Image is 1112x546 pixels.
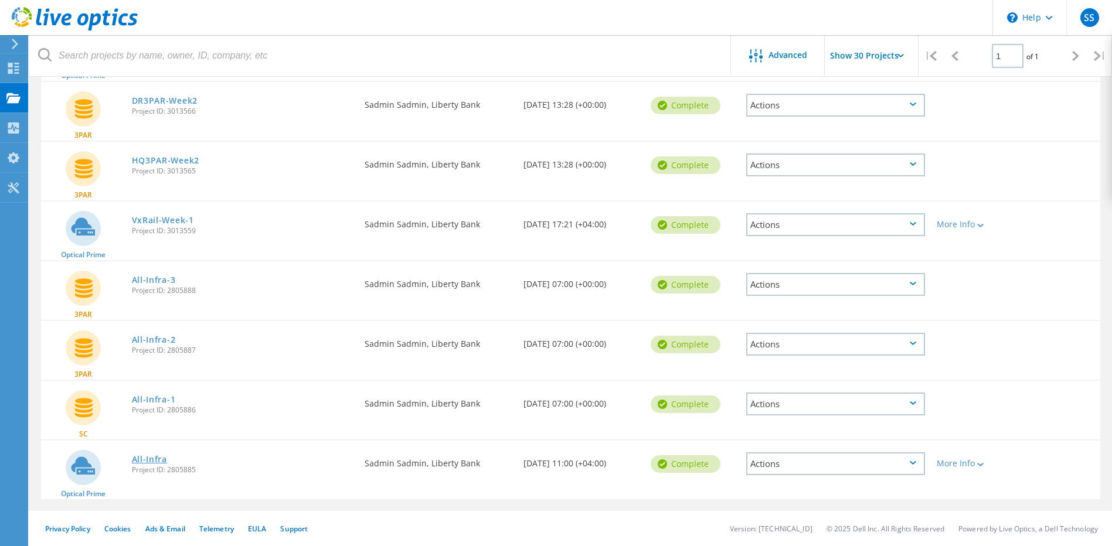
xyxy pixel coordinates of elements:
a: Ads & Email [145,524,185,534]
a: Support [280,524,308,534]
a: EULA [248,524,266,534]
div: Sadmin Sadmin, Liberty Bank [359,321,518,360]
div: | [919,35,943,77]
span: Optical Prime [61,251,106,258]
a: Telemetry [199,524,234,534]
div: Sadmin Sadmin, Liberty Bank [359,202,518,240]
div: [DATE] 07:00 (+00:00) [518,261,645,300]
div: Actions [746,273,925,296]
div: [DATE] 07:00 (+00:00) [518,321,645,360]
span: 3PAR [74,371,92,378]
li: © 2025 Dell Inc. All Rights Reserved [827,524,944,534]
div: | [1088,35,1112,77]
div: Complete [651,156,720,174]
span: 3PAR [74,132,92,139]
span: Project ID: 2805886 [132,407,353,414]
div: Actions [746,213,925,236]
div: Sadmin Sadmin, Liberty Bank [359,142,518,180]
div: More Info [937,220,1010,228]
input: Search projects by name, owner, ID, company, etc [29,35,732,76]
div: Sadmin Sadmin, Liberty Bank [359,441,518,479]
div: Actions [746,94,925,117]
span: Project ID: 2805888 [132,287,353,294]
div: Complete [651,336,720,353]
li: Powered by Live Optics, a Dell Technology [958,524,1098,534]
div: Actions [746,333,925,356]
span: Project ID: 3013565 [132,168,353,175]
a: Live Optics Dashboard [12,25,138,33]
div: Actions [746,153,925,176]
div: [DATE] 11:00 (+04:00) [518,441,645,479]
div: Actions [746,452,925,475]
div: Complete [651,276,720,294]
a: VxRail-Week-1 [132,216,194,224]
li: Version: [TECHNICAL_ID] [730,524,812,534]
span: Project ID: 3013559 [132,227,353,234]
a: HQ3PAR-Week2 [132,156,199,165]
a: All-Infra-1 [132,395,176,404]
span: Project ID: 2805885 [132,466,353,473]
a: All-Infra-3 [132,276,176,284]
a: All-Infra [132,455,167,463]
span: 3PAR [74,311,92,318]
span: SC [79,431,88,438]
div: [DATE] 07:00 (+00:00) [518,381,645,419]
div: Sadmin Sadmin, Liberty Bank [359,261,518,300]
div: [DATE] 13:28 (+00:00) [518,142,645,180]
div: [DATE] 13:28 (+00:00) [518,82,645,121]
a: All-Infra-2 [132,336,176,344]
div: Complete [651,97,720,114]
div: Actions [746,393,925,415]
div: Complete [651,395,720,413]
a: Cookies [104,524,131,534]
a: DR3PAR-Week2 [132,97,198,105]
svg: \n [1007,12,1018,23]
span: Project ID: 3013566 [132,108,353,115]
div: Complete [651,216,720,234]
span: of 1 [1026,52,1039,62]
span: SS [1084,13,1094,22]
div: Sadmin Sadmin, Liberty Bank [359,82,518,121]
a: Privacy Policy [45,524,90,534]
span: Advanced [768,51,807,59]
span: Project ID: 2805887 [132,347,353,354]
div: Complete [651,455,720,473]
span: Optical Prime [61,490,106,497]
div: Sadmin Sadmin, Liberty Bank [359,381,518,419]
span: 3PAR [74,192,92,199]
div: More Info [937,459,1010,467]
div: [DATE] 17:21 (+04:00) [518,202,645,240]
